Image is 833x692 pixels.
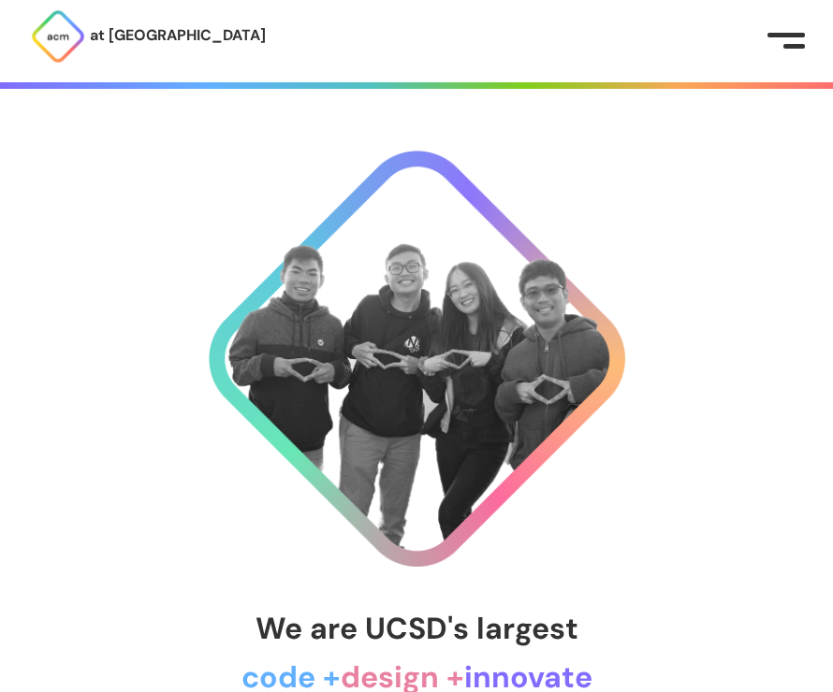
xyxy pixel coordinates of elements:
img: Cool Logo [209,151,625,567]
p: at [GEOGRAPHIC_DATA] [90,23,266,48]
span: We are UCSD's largest [256,609,578,648]
a: at [GEOGRAPHIC_DATA] [30,8,266,65]
img: ACM Logo [30,8,86,65]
